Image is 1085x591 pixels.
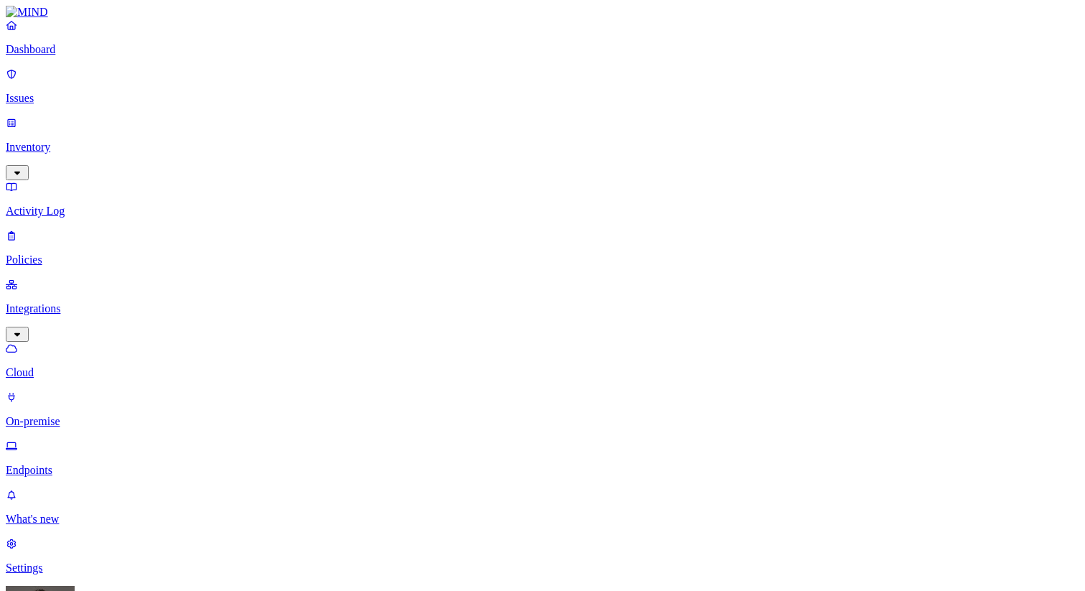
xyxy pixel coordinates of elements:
a: MIND [6,6,1079,19]
p: On-premise [6,415,1079,428]
p: Dashboard [6,43,1079,56]
a: On-premise [6,391,1079,428]
p: Activity Log [6,205,1079,218]
p: Policies [6,253,1079,266]
p: Inventory [6,141,1079,154]
a: Settings [6,537,1079,574]
a: Endpoints [6,439,1079,477]
p: Endpoints [6,464,1079,477]
p: Cloud [6,366,1079,379]
a: Inventory [6,116,1079,178]
a: Dashboard [6,19,1079,56]
img: MIND [6,6,48,19]
p: Issues [6,92,1079,105]
a: Activity Log [6,180,1079,218]
p: Integrations [6,302,1079,315]
a: Integrations [6,278,1079,340]
a: What's new [6,488,1079,526]
a: Issues [6,68,1079,105]
a: Policies [6,229,1079,266]
a: Cloud [6,342,1079,379]
p: What's new [6,513,1079,526]
p: Settings [6,562,1079,574]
